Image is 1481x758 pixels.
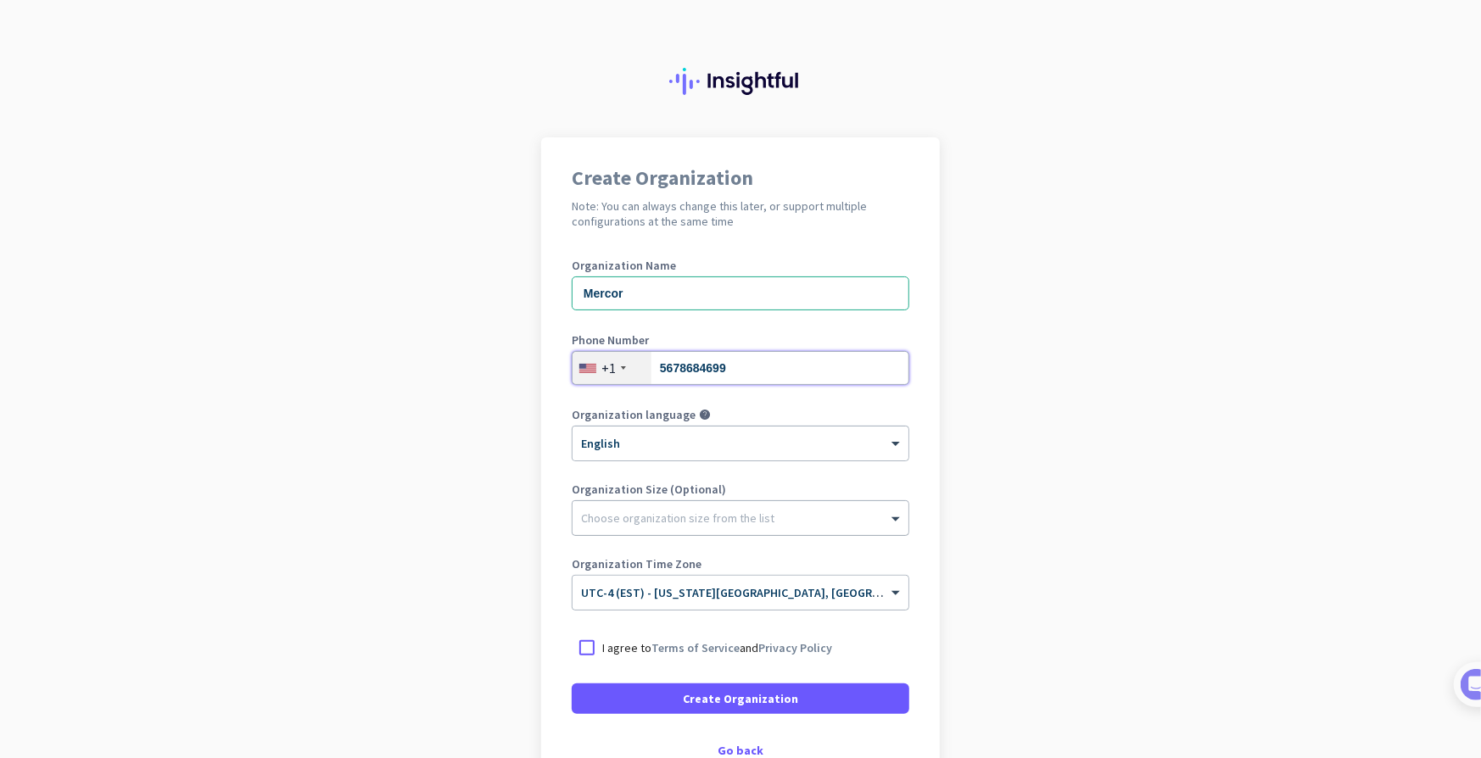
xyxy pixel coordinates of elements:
[572,168,909,188] h1: Create Organization
[758,640,832,655] a: Privacy Policy
[572,744,909,756] div: Go back
[602,639,832,656] p: I agree to and
[601,359,616,376] div: +1
[572,558,909,570] label: Organization Time Zone
[572,198,909,229] h2: Note: You can always change this later, or support multiple configurations at the same time
[572,409,696,421] label: Organization language
[572,276,909,310] input: What is the name of your organization?
[572,334,909,346] label: Phone Number
[699,409,711,421] i: help
[572,351,909,385] input: 201-555-0123
[572,483,909,495] label: Organization Size (Optional)
[572,683,909,714] button: Create Organization
[572,259,909,271] label: Organization Name
[683,690,798,707] span: Create Organization
[669,68,812,95] img: Insightful
[651,640,740,655] a: Terms of Service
